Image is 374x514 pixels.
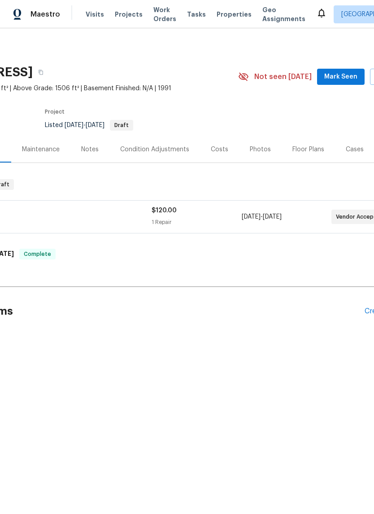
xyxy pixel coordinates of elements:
span: [DATE] [263,214,282,220]
span: Visits [86,10,104,19]
span: [DATE] [65,122,83,128]
div: Floor Plans [292,145,324,154]
span: Properties [217,10,252,19]
span: Work Orders [153,5,176,23]
span: Geo Assignments [262,5,305,23]
span: Not seen [DATE] [254,72,312,81]
span: Projects [115,10,143,19]
span: [DATE] [86,122,104,128]
div: Condition Adjustments [120,145,189,154]
div: Costs [211,145,228,154]
span: - [242,212,282,221]
span: Mark Seen [324,71,357,83]
span: Project [45,109,65,114]
div: Maintenance [22,145,60,154]
div: Photos [250,145,271,154]
span: Maestro [30,10,60,19]
span: Listed [45,122,133,128]
button: Copy Address [33,64,49,80]
span: Tasks [187,11,206,18]
span: - [65,122,104,128]
div: 1 Repair [152,218,241,227]
span: Draft [111,123,132,128]
span: Complete [20,250,55,259]
div: Notes [81,145,99,154]
div: Cases [346,145,364,154]
button: Mark Seen [317,69,365,85]
span: [DATE] [242,214,261,220]
span: $120.00 [152,207,177,214]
